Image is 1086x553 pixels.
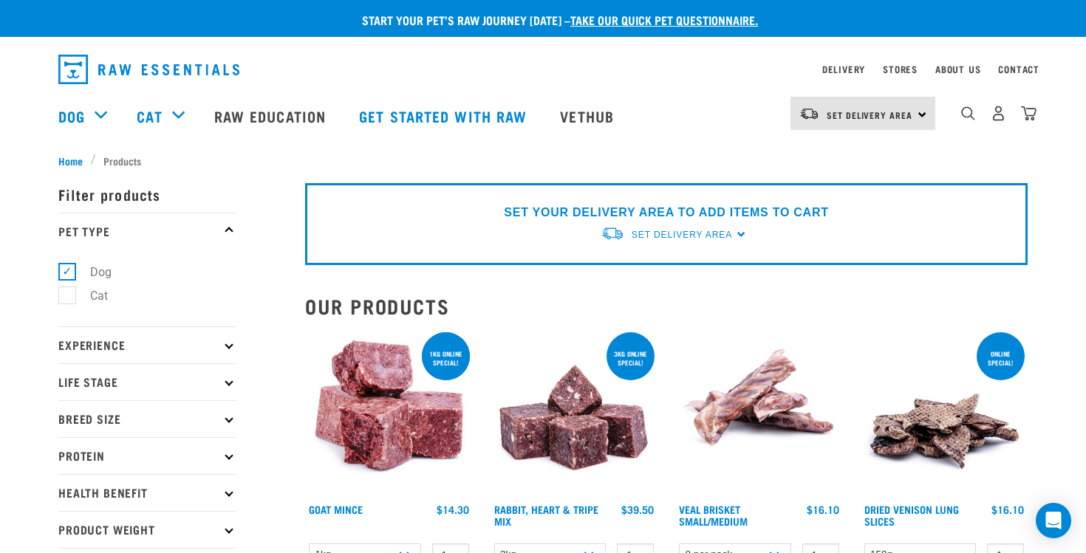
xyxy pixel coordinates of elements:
[961,106,975,120] img: home-icon-1@2x.png
[344,86,545,145] a: Get started with Raw
[491,329,658,497] img: 1175 Rabbit Heart Tripe Mix 01
[66,263,117,281] label: Dog
[991,504,1024,515] div: $16.10
[58,400,236,437] p: Breed Size
[601,226,624,241] img: van-moving.png
[58,213,236,250] p: Pet Type
[827,112,912,117] span: Set Delivery Area
[504,204,828,221] p: SET YOUR DELIVERY AREA TO ADD ITEMS TO CART
[799,107,819,120] img: van-moving.png
[998,66,1039,72] a: Contact
[807,504,839,515] div: $16.10
[679,506,748,523] a: Veal Brisket Small/Medium
[545,86,632,145] a: Vethub
[58,437,236,474] p: Protein
[861,329,1028,497] img: 1304 Venison Lung Slices 01
[422,343,470,374] div: 1kg online special!
[494,506,598,523] a: Rabbit, Heart & Tripe Mix
[58,363,236,400] p: Life Stage
[437,504,469,515] div: $14.30
[1021,106,1037,121] img: home-icon@2x.png
[570,16,758,23] a: take our quick pet questionnaire.
[58,153,83,168] span: Home
[58,474,236,511] p: Health Benefit
[883,66,918,72] a: Stores
[137,105,162,127] a: Cat
[58,326,236,363] p: Experience
[309,506,363,512] a: Goat Mince
[47,49,1039,90] nav: dropdown navigation
[632,230,732,240] span: Set Delivery Area
[991,106,1006,121] img: user.png
[58,55,239,84] img: Raw Essentials Logo
[822,66,865,72] a: Delivery
[305,295,1028,317] h2: Our Products
[58,153,91,168] a: Home
[305,329,473,497] img: 1077 Wild Goat Mince 01
[199,86,344,145] a: Raw Education
[58,511,236,548] p: Product Weight
[935,66,980,72] a: About Us
[58,176,236,213] p: Filter products
[607,343,655,374] div: 3kg online special!
[675,329,843,497] img: 1207 Veal Brisket 4pp 01
[1036,503,1071,538] div: Open Intercom Messenger
[58,153,1028,168] nav: breadcrumbs
[977,343,1025,374] div: ONLINE SPECIAL!
[58,105,85,127] a: Dog
[66,286,114,305] label: Cat
[621,504,654,515] div: $39.50
[864,506,959,523] a: Dried Venison Lung Slices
